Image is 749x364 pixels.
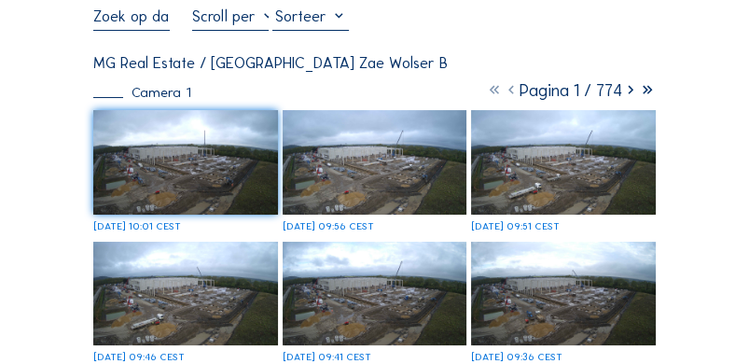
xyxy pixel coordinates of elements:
div: [DATE] 09:36 CEST [471,353,562,363]
div: Camera 1 [93,86,190,100]
img: image_53620750 [471,110,656,214]
img: image_53620884 [283,110,467,214]
div: [DATE] 09:46 CEST [93,353,185,363]
img: image_53620609 [93,242,278,345]
img: image_53620327 [471,242,656,345]
div: [DATE] 09:41 CEST [283,353,371,363]
div: MG Real Estate / [GEOGRAPHIC_DATA] Zae Wolser B [93,55,448,71]
input: Zoek op datum 󰅀 [93,7,170,25]
div: [DATE] 09:56 CEST [283,222,374,232]
div: [DATE] 09:51 CEST [471,222,560,232]
span: Pagina 1 / 774 [520,80,622,101]
div: [DATE] 10:01 CEST [93,222,181,232]
img: image_53620469 [283,242,467,345]
img: image_53621029 [93,110,278,214]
